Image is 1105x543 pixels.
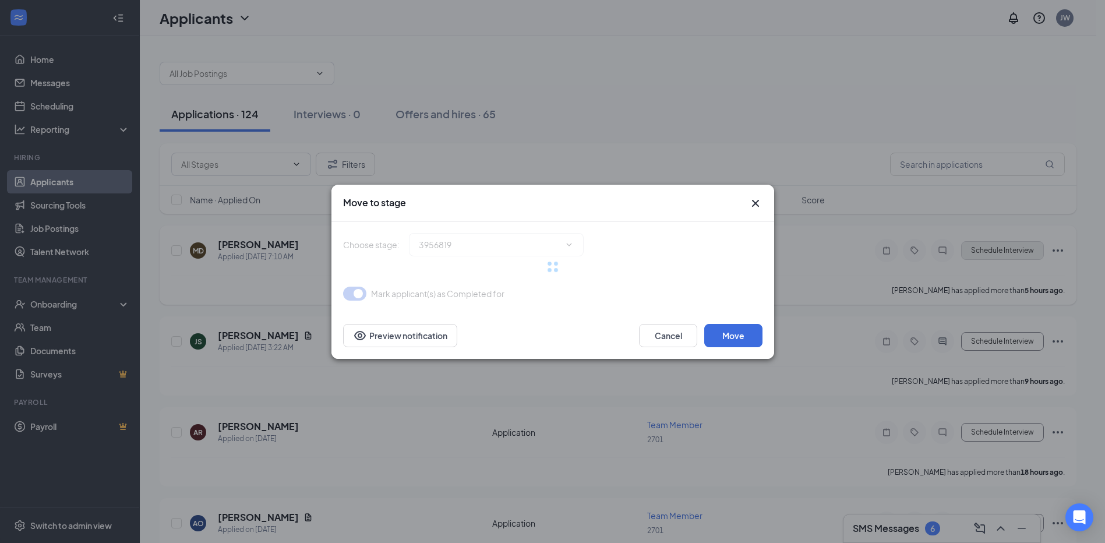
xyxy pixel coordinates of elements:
[639,324,697,347] button: Cancel
[343,324,457,347] button: Preview notificationEye
[749,196,762,210] svg: Cross
[704,324,762,347] button: Move
[749,196,762,210] button: Close
[353,329,367,343] svg: Eye
[343,196,406,209] h3: Move to stage
[1065,503,1093,531] div: Open Intercom Messenger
